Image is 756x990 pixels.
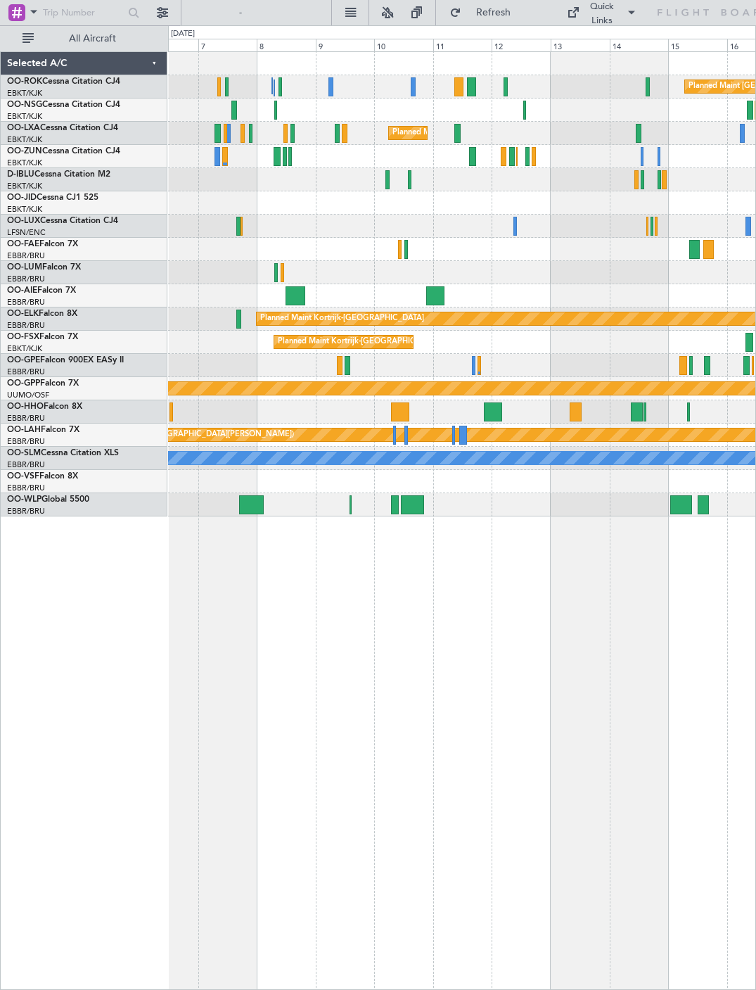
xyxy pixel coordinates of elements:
[7,193,37,202] span: OO-JID
[257,39,316,51] div: 8
[316,39,375,51] div: 9
[7,402,44,411] span: OO-HHO
[7,204,42,215] a: EBKT/KJK
[7,286,37,295] span: OO-AIE
[7,147,120,156] a: OO-ZUNCessna Citation CJ4
[139,39,198,51] div: 6
[7,193,98,202] a: OO-JIDCessna CJ1 525
[7,310,39,318] span: OO-ELK
[610,39,669,51] div: 14
[43,2,124,23] input: Trip Number
[7,413,45,424] a: EBBR/BRU
[7,356,40,364] span: OO-GPE
[464,8,523,18] span: Refresh
[7,436,45,447] a: EBBR/BRU
[7,274,45,284] a: EBBR/BRU
[7,124,118,132] a: OO-LXACessna Citation CJ4
[7,217,40,225] span: OO-LUX
[7,449,41,457] span: OO-SLM
[392,122,556,144] div: Planned Maint Kortrijk-[GEOGRAPHIC_DATA]
[7,483,45,493] a: EBBR/BRU
[7,495,41,504] span: OO-WLP
[7,88,42,99] a: EBKT/KJK
[7,390,49,400] a: UUMO/OSF
[7,147,42,156] span: OO-ZUN
[7,181,42,191] a: EBKT/KJK
[7,495,89,504] a: OO-WLPGlobal 5500
[7,320,45,331] a: EBBR/BRU
[551,39,610,51] div: 13
[7,472,78,481] a: OO-VSFFalcon 8X
[7,101,42,109] span: OO-NSG
[7,343,42,354] a: EBKT/KJK
[171,28,195,40] div: [DATE]
[7,240,39,248] span: OO-FAE
[7,379,40,388] span: OO-GPP
[668,39,727,51] div: 15
[560,1,644,24] button: Quick Links
[7,217,118,225] a: OO-LUXCessna Citation CJ4
[7,472,39,481] span: OO-VSF
[7,367,45,377] a: EBBR/BRU
[7,124,40,132] span: OO-LXA
[7,333,39,341] span: OO-FSX
[7,263,42,272] span: OO-LUM
[7,158,42,168] a: EBKT/KJK
[7,426,79,434] a: OO-LAHFalcon 7X
[443,1,527,24] button: Refresh
[7,250,45,261] a: EBBR/BRU
[7,240,78,248] a: OO-FAEFalcon 7X
[7,356,124,364] a: OO-GPEFalcon 900EX EASy II
[7,170,110,179] a: D-IBLUCessna Citation M2
[7,77,42,86] span: OO-ROK
[278,331,442,353] div: Planned Maint Kortrijk-[GEOGRAPHIC_DATA]
[7,227,46,238] a: LFSN/ENC
[492,39,551,51] div: 12
[7,263,81,272] a: OO-LUMFalcon 7X
[7,286,76,295] a: OO-AIEFalcon 7X
[7,310,77,318] a: OO-ELKFalcon 8X
[7,449,119,457] a: OO-SLMCessna Citation XLS
[198,39,257,51] div: 7
[7,333,78,341] a: OO-FSXFalcon 7X
[260,308,424,329] div: Planned Maint Kortrijk-[GEOGRAPHIC_DATA]
[7,459,45,470] a: EBBR/BRU
[15,27,153,50] button: All Aircraft
[7,101,120,109] a: OO-NSGCessna Citation CJ4
[7,134,42,145] a: EBKT/KJK
[37,34,148,44] span: All Aircraft
[7,379,79,388] a: OO-GPPFalcon 7X
[7,170,34,179] span: D-IBLU
[7,111,42,122] a: EBKT/KJK
[7,426,41,434] span: OO-LAH
[433,39,492,51] div: 11
[7,506,45,516] a: EBBR/BRU
[374,39,433,51] div: 10
[7,402,82,411] a: OO-HHOFalcon 8X
[7,297,45,307] a: EBBR/BRU
[7,77,120,86] a: OO-ROKCessna Citation CJ4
